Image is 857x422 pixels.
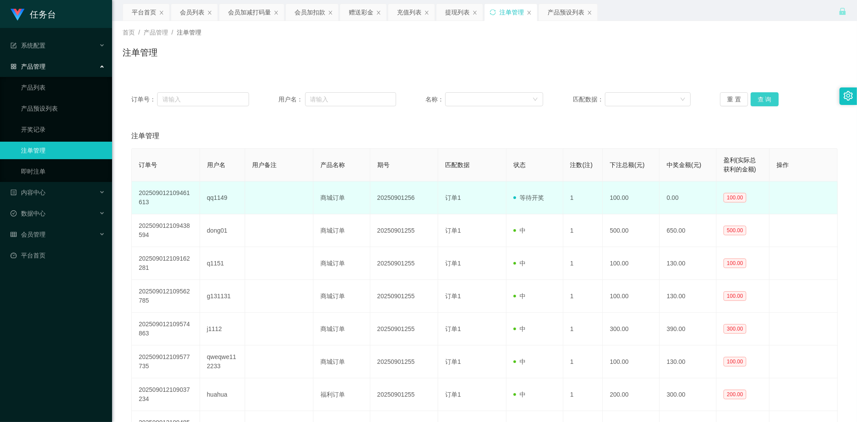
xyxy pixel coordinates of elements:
td: 商城订单 [313,345,370,378]
td: 1 [563,280,603,313]
i: 图标: close [527,10,532,15]
i: 图标: profile [11,189,17,195]
span: 300.00 [724,324,747,334]
td: 商城订单 [313,214,370,247]
td: 202509012109562785 [132,280,200,313]
div: 充值列表 [397,4,421,21]
td: 1 [563,247,603,280]
input: 请输入 [157,92,249,106]
td: 1 [563,181,603,214]
div: 平台首页 [132,4,156,21]
span: / [172,29,173,36]
td: 300.00 [603,313,660,345]
td: 300.00 [660,378,717,411]
span: 会员管理 [11,231,46,238]
span: 等待开奖 [513,194,544,201]
div: 会员加减打码量 [228,4,271,21]
span: 产品名称 [320,161,345,168]
td: 130.00 [660,247,717,280]
a: 即时注单 [21,163,105,180]
td: 100.00 [603,345,660,378]
div: 赠送彩金 [349,4,373,21]
span: 内容中心 [11,189,46,196]
div: 会员加扣款 [295,4,325,21]
i: 图标: table [11,231,17,237]
td: 20250901256 [370,181,439,214]
i: 图标: appstore-o [11,63,17,70]
a: 注单管理 [21,142,105,159]
td: 商城订单 [313,247,370,280]
i: 图标: close [274,10,279,15]
span: 注单管理 [177,29,201,36]
td: q1151 [200,247,246,280]
span: 订单1 [445,293,461,300]
td: 福利订单 [313,378,370,411]
td: qweqwe112233 [200,345,246,378]
span: 订单1 [445,358,461,365]
td: 1 [563,313,603,345]
span: 订单1 [445,391,461,398]
span: 订单1 [445,260,461,267]
td: 20250901255 [370,378,439,411]
span: 用户备注 [252,161,277,168]
h1: 注单管理 [123,46,158,59]
span: 中 [513,227,526,234]
td: 20250901255 [370,214,439,247]
a: 产品列表 [21,79,105,96]
span: 用户名： [278,95,305,104]
span: 订单1 [445,227,461,234]
i: 图标: sync [490,9,496,15]
td: 商城订单 [313,181,370,214]
td: 0.00 [660,181,717,214]
td: 202509012109438594 [132,214,200,247]
td: 100.00 [603,247,660,280]
div: 产品预设列表 [548,4,584,21]
div: 会员列表 [180,4,204,21]
span: 中 [513,325,526,332]
span: 500.00 [724,226,747,235]
td: 20250901255 [370,247,439,280]
a: 产品预设列表 [21,100,105,117]
span: 期号 [377,161,390,168]
span: 中 [513,358,526,365]
span: / [138,29,140,36]
span: 中 [513,391,526,398]
a: 开奖记录 [21,121,105,138]
td: 20250901255 [370,313,439,345]
span: 订单1 [445,194,461,201]
span: 匹配数据： [573,95,605,104]
i: 图标: close [328,10,333,15]
span: 100.00 [724,258,747,268]
input: 请输入 [305,92,397,106]
td: j1112 [200,313,246,345]
td: 202509012109577735 [132,345,200,378]
span: 注单管理 [131,131,159,141]
i: 图标: down [533,97,538,103]
i: 图标: close [376,10,381,15]
td: 130.00 [660,345,717,378]
td: 202509012109162281 [132,247,200,280]
span: 注数(注) [570,161,593,168]
a: 图标: dashboard平台首页 [11,247,105,264]
span: 用户名 [207,161,225,168]
div: 提现列表 [445,4,470,21]
button: 重 置 [720,92,748,106]
span: 中奖金额(元) [667,161,701,168]
td: 100.00 [603,280,660,313]
i: 图标: close [159,10,164,15]
i: 图标: close [207,10,212,15]
i: 图标: close [587,10,592,15]
span: 系统配置 [11,42,46,49]
td: g131131 [200,280,246,313]
td: 650.00 [660,214,717,247]
td: 130.00 [660,280,717,313]
td: 20250901255 [370,345,439,378]
span: 200.00 [724,390,747,399]
td: qq1149 [200,181,246,214]
i: 图标: form [11,42,17,49]
td: 100.00 [603,181,660,214]
td: 200.00 [603,378,660,411]
span: 首页 [123,29,135,36]
h1: 任务台 [30,0,56,28]
span: 下注总额(元) [610,161,644,168]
